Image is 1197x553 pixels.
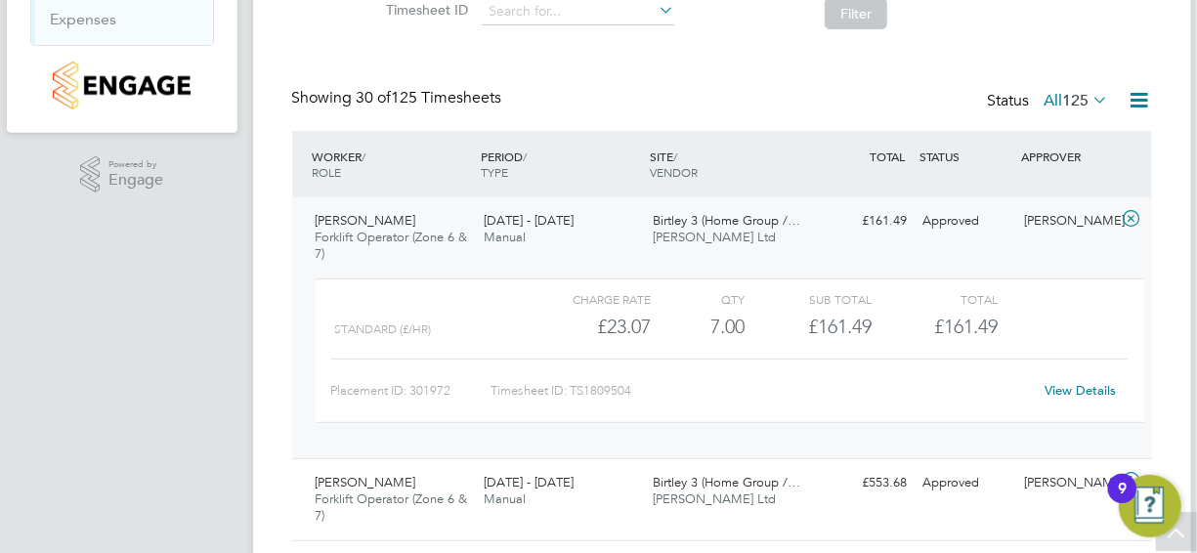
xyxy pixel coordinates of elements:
[484,474,574,490] span: [DATE] - [DATE]
[316,229,468,262] span: Forklift Operator (Zone 6 & 7)
[645,139,814,190] div: SITE
[484,490,526,507] span: Manual
[484,212,574,229] span: [DATE] - [DATE]
[524,287,650,311] div: Charge rate
[481,164,508,180] span: TYPE
[916,205,1017,237] div: Approved
[1118,489,1127,514] div: 9
[651,287,746,311] div: QTY
[1016,467,1118,499] div: [PERSON_NAME]
[53,62,191,109] img: countryside-properties-logo-retina.png
[871,149,906,164] span: TOTAL
[51,10,117,28] a: Expenses
[916,139,1017,174] div: STATUS
[357,88,392,107] span: 30 of
[650,164,698,180] span: VENDOR
[1045,382,1116,399] a: View Details
[653,490,776,507] span: [PERSON_NAME] Ltd
[380,1,468,19] label: Timesheet ID
[292,88,506,108] div: Showing
[108,156,163,173] span: Powered by
[335,322,432,336] span: Standard (£/HR)
[476,139,645,190] div: PERIOD
[872,287,998,311] div: Total
[746,311,872,343] div: £161.49
[1063,91,1090,110] span: 125
[1016,205,1118,237] div: [PERSON_NAME]
[814,467,916,499] div: £553.68
[308,139,477,190] div: WORKER
[1045,91,1109,110] label: All
[1119,475,1181,537] button: Open Resource Center, 9 new notifications
[673,149,677,164] span: /
[331,375,491,406] div: Placement ID: 301972
[357,88,502,107] span: 125 Timesheets
[653,474,800,490] span: Birtley 3 (Home Group /…
[316,474,416,490] span: [PERSON_NAME]
[363,149,366,164] span: /
[484,229,526,245] span: Manual
[651,311,746,343] div: 7.00
[814,205,916,237] div: £161.49
[523,149,527,164] span: /
[524,311,650,343] div: £23.07
[934,315,998,338] span: £161.49
[653,229,776,245] span: [PERSON_NAME] Ltd
[746,287,872,311] div: Sub Total
[316,212,416,229] span: [PERSON_NAME]
[988,88,1113,115] div: Status
[653,212,800,229] span: Birtley 3 (Home Group /…
[108,172,163,189] span: Engage
[491,375,1033,406] div: Timesheet ID: TS1809504
[80,156,163,193] a: Powered byEngage
[316,490,468,524] span: Forklift Operator (Zone 6 & 7)
[30,62,214,109] a: Go to home page
[1016,139,1118,174] div: APPROVER
[916,467,1017,499] div: Approved
[313,164,342,180] span: ROLE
